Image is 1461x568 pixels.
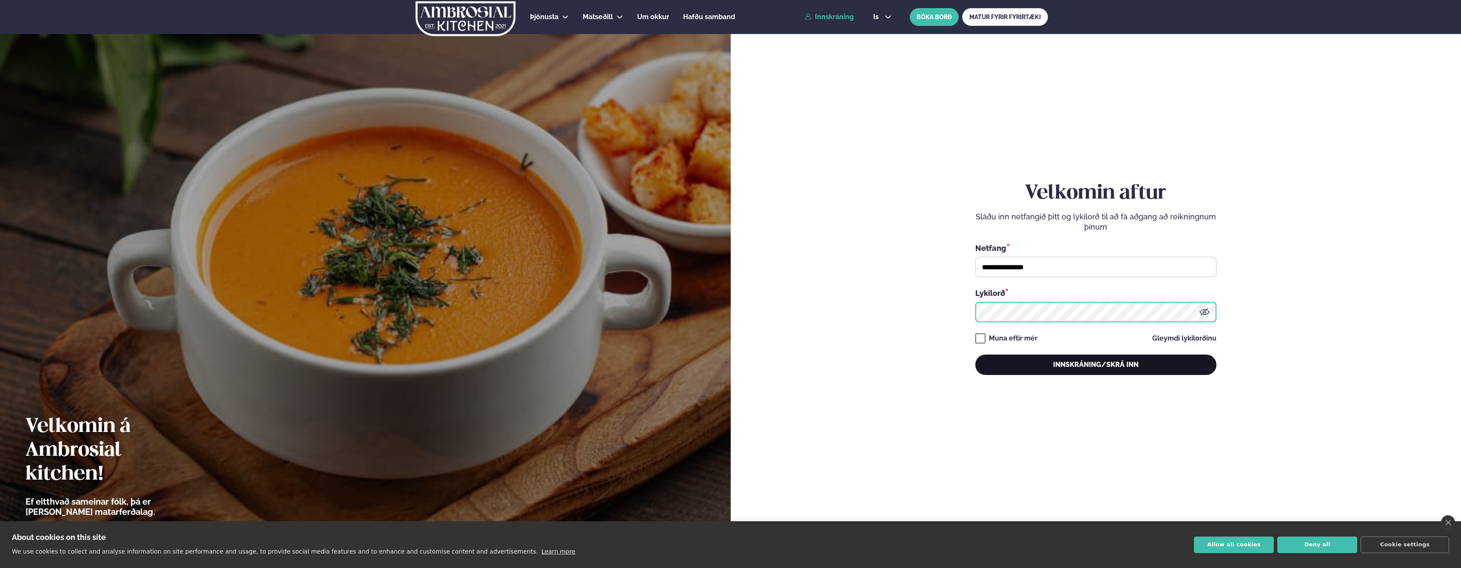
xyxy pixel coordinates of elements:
[683,13,735,21] span: Hafðu samband
[637,13,669,21] span: Um okkur
[962,8,1048,26] a: MATUR FYRIR FYRIRTÆKI
[1194,537,1274,553] button: Allow all cookies
[805,13,854,21] a: Innskráning
[975,182,1216,205] h2: Velkomin aftur
[910,8,959,26] button: BÓKA BORÐ
[530,13,558,21] span: Þjónusta
[1152,335,1216,342] a: Gleymdi lykilorðinu
[26,415,202,486] h2: Velkomin á Ambrosial kitchen!
[1441,515,1455,530] a: close
[583,13,613,21] span: Matseðill
[873,14,881,20] span: is
[1277,537,1357,553] button: Deny all
[530,12,558,22] a: Þjónusta
[975,242,1216,253] div: Netfang
[12,533,106,542] strong: About cookies on this site
[415,1,516,36] img: logo
[12,548,538,555] p: We use cookies to collect and analyse information on site performance and usage, to provide socia...
[637,12,669,22] a: Um okkur
[975,287,1216,298] div: Lykilorð
[583,12,613,22] a: Matseðill
[683,12,735,22] a: Hafðu samband
[1361,537,1449,553] button: Cookie settings
[541,548,575,555] a: Learn more
[975,212,1216,232] p: Sláðu inn netfangið þitt og lykilorð til að fá aðgang að reikningnum þínum
[866,14,898,20] button: is
[975,355,1216,375] button: Innskráning/Skrá inn
[26,497,202,517] p: Ef eitthvað sameinar fólk, þá er [PERSON_NAME] matarferðalag.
